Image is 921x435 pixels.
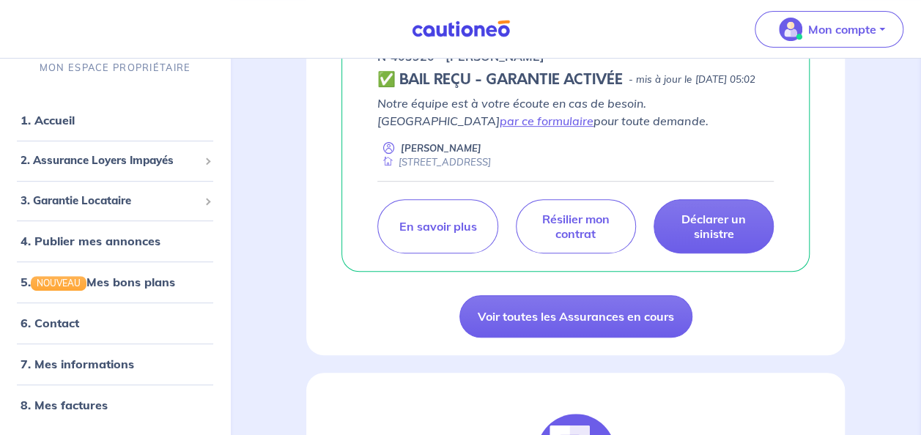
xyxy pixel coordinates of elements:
[377,199,498,253] a: En savoir plus
[6,187,224,215] div: 3. Garantie Locataire
[808,21,876,38] p: Mon compte
[6,227,224,256] div: 4. Publier mes annonces
[377,155,491,169] div: [STREET_ADDRESS]
[21,275,175,290] a: 5.NOUVEAUMes bons plans
[406,20,516,38] img: Cautioneo
[21,316,79,331] a: 6. Contact
[500,114,593,128] a: par ce formulaire
[21,114,75,128] a: 1. Accueil
[672,212,755,241] p: Déclarer un sinistre
[21,398,108,413] a: 8. Mes factures
[6,106,224,135] div: 1. Accueil
[779,18,802,41] img: illu_account_valid_menu.svg
[534,212,618,241] p: Résilier mon contrat
[21,193,199,209] span: 3. Garantie Locataire
[21,153,199,170] span: 2. Assurance Loyers Impayés
[377,71,774,89] div: state: CONTRACT-VALIDATED, Context: ,MAYBE-CERTIFICATE,,LESSOR-DOCUMENTS,IS-ODEALIM
[6,147,224,176] div: 2. Assurance Loyers Impayés
[516,199,636,253] a: Résilier mon contrat
[21,357,134,372] a: 7. Mes informations
[6,350,224,379] div: 7. Mes informations
[40,61,191,75] p: MON ESPACE PROPRIÉTAIRE
[399,219,476,234] p: En savoir plus
[377,94,774,130] p: Notre équipe est à votre écoute en cas de besoin. [GEOGRAPHIC_DATA] pour toute demande.
[401,141,481,155] p: [PERSON_NAME]
[6,391,224,420] div: 8. Mes factures
[755,11,903,48] button: illu_account_valid_menu.svgMon compte
[6,309,224,338] div: 6. Contact
[654,199,774,253] a: Déclarer un sinistre
[459,295,692,338] a: Voir toutes les Assurances en cours
[6,268,224,297] div: 5.NOUVEAUMes bons plans
[629,72,755,87] p: - mis à jour le [DATE] 05:02
[377,71,623,89] h5: ✅ BAIL REÇU - GARANTIE ACTIVÉE
[21,234,160,249] a: 4. Publier mes annonces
